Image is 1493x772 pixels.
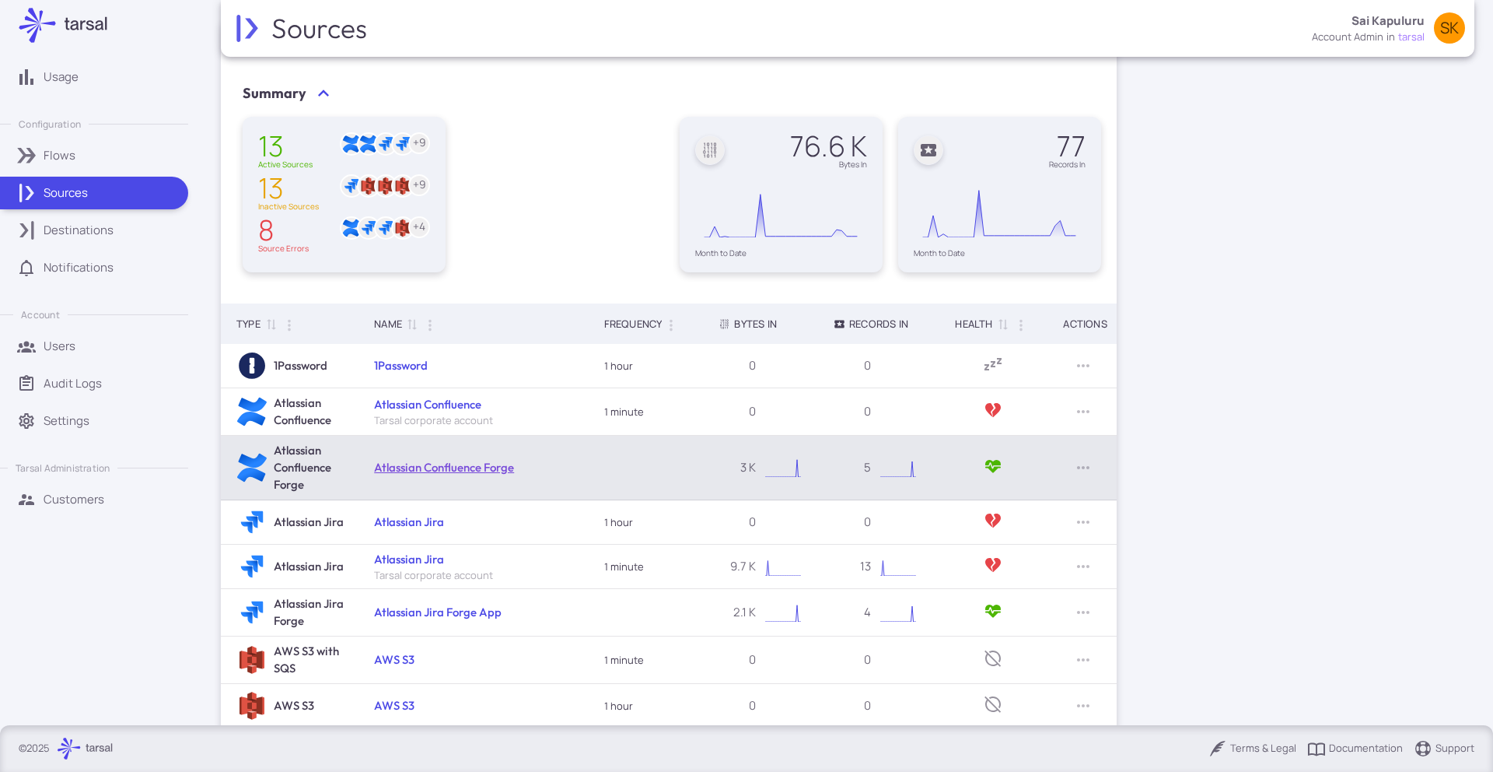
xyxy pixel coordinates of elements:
[589,388,704,436] td: 1 minute
[719,357,756,374] p: 0
[237,351,267,381] img: 1Password
[834,357,871,374] p: 0
[1009,313,1033,338] button: Column Actions
[258,244,309,252] div: Source Errors
[393,219,412,237] img: AWS S3 with SQS
[274,395,348,429] h6: Atlassian Confluence
[1414,739,1474,758] a: Support
[874,452,922,483] svg: Interactive chart
[914,176,1085,249] svg: Interactive chart
[44,259,114,276] p: Notifications
[984,556,1002,578] span: ResourceError: Something went wrong in the connector. See the logs for more details. status_code:...
[271,12,370,44] h2: Sources
[342,219,361,237] img: Atlassian Confluence
[589,545,704,589] td: 1 minute
[834,514,871,531] p: 0
[1208,739,1296,758] a: Terms & Legal
[874,551,922,582] svg: Interactive chart
[359,219,378,237] img: Atlassian Jira
[759,597,807,628] svg: Interactive chart
[1049,132,1086,160] div: 77
[1049,160,1086,168] div: Records In
[376,219,395,237] img: Atlassian Jira
[834,314,908,333] div: Records In
[874,551,922,582] div: Chart. Highcharts interactive chart.
[589,684,704,728] td: 1 hour
[261,317,280,331] span: Sort by Type ascending
[874,597,922,628] svg: Interactive chart
[1071,554,1096,579] button: Row Actions
[274,643,348,677] h6: AWS S3 with SQS
[237,397,267,426] img: Atlassian Confluence
[374,568,493,582] span: Tarsal corporate account
[874,597,922,628] div: Chart. Highcharts interactive chart.
[1071,693,1096,718] button: Row Actions
[374,698,414,713] a: AWS S3
[274,442,348,493] h6: Atlassian Confluence Forge
[759,452,807,483] svg: Interactive chart
[874,452,922,483] div: Chart. Highcharts interactive chart.
[413,135,426,149] text: + 9
[759,551,807,582] div: Chart. Highcharts interactive chart.
[258,216,309,244] div: 8
[759,452,807,483] div: Chart. Highcharts interactive chart.
[719,651,756,668] p: 0
[418,313,442,338] button: Column Actions
[1440,20,1459,36] span: SK
[44,68,79,86] p: Usage
[834,558,871,575] p: 13
[413,177,426,191] text: + 9
[402,317,421,331] span: Sort by Name ascending
[16,461,110,475] p: Tarsal Administration
[237,453,267,482] img: Atlassian Confluence Forge
[237,507,267,537] img: Atlassian Jira
[1071,510,1096,535] button: Row Actions
[589,637,704,684] td: 1 minute
[19,118,81,131] p: Configuration
[719,403,756,420] p: 0
[44,184,88,202] p: Sources
[695,249,867,257] div: Month to Date
[44,375,102,392] p: Audit Logs
[274,357,327,374] h6: 1Password
[984,602,1002,624] span: Active
[719,459,756,476] p: 3 K
[604,314,663,333] div: Frequency
[393,177,412,195] img: AWS S3 with SQS
[277,313,302,338] button: Column Actions
[376,177,395,195] img: AWS S3 with SQS
[44,147,75,164] p: Flows
[21,308,59,321] p: Account
[984,511,1002,534] span: Connector configuration failed
[359,177,378,195] img: AWS S3
[274,558,344,575] h6: Atlassian Jira
[589,344,704,388] td: 1 hour
[376,135,395,153] img: Atlassian Jira
[374,413,493,427] span: Tarsal corporate account
[1071,353,1096,378] button: Row Actions
[993,317,1012,331] span: Sort by Health ascending
[1071,647,1096,672] button: Row Actions
[374,460,514,475] a: Atlassian Confluence Forge
[790,132,867,160] div: 76.6 K
[413,219,425,233] text: + 4
[359,135,378,153] img: Atlassian Confluence Forge
[1386,30,1395,45] span: in
[589,500,704,545] td: 1 hour
[274,595,348,630] h6: Atlassian Jira Forge
[274,697,314,714] h6: AWS S3
[1302,6,1474,51] button: Sai Kapuluruaccount adminintarsalSK
[236,314,261,333] div: Type
[834,403,871,420] p: 0
[695,176,867,249] div: Chart. Highcharts interactive chart.
[243,82,306,104] span: Summary
[374,314,402,333] div: Name
[1307,739,1403,758] div: Documentation
[237,691,267,721] img: AWS S3
[695,176,866,249] svg: Interactive chart
[237,552,267,581] img: Atlassian Jira
[1071,399,1096,424] button: Row Actions
[44,491,104,508] p: Customers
